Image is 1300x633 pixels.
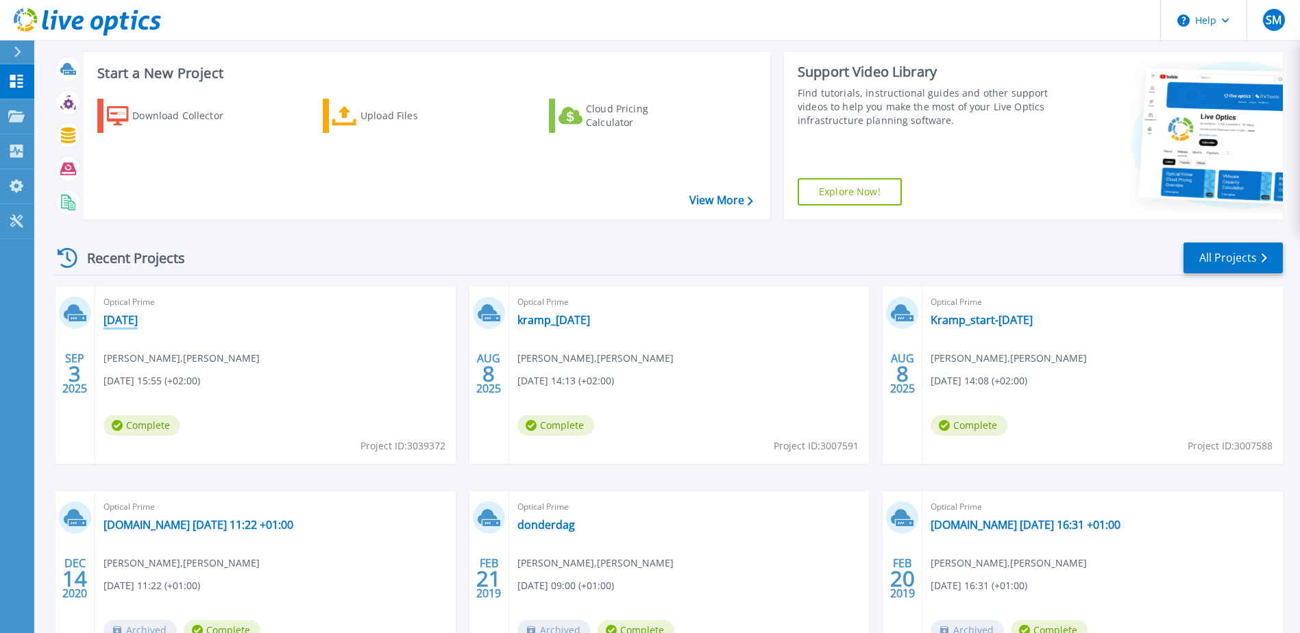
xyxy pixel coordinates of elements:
[517,415,594,436] span: Complete
[890,573,915,584] span: 20
[586,102,696,129] div: Cloud Pricing Calculator
[931,351,1087,366] span: [PERSON_NAME] , [PERSON_NAME]
[97,66,752,81] h3: Start a New Project
[103,556,260,571] span: [PERSON_NAME] , [PERSON_NAME]
[103,518,293,532] a: [DOMAIN_NAME] [DATE] 11:22 +01:00
[1188,438,1273,454] span: Project ID: 3007588
[1184,243,1283,273] a: All Projects
[103,415,180,436] span: Complete
[476,554,502,604] div: FEB 2019
[517,295,861,310] span: Optical Prime
[97,99,250,133] a: Download Collector
[517,373,614,388] span: [DATE] 14:13 (+02:00)
[689,194,753,207] a: View More
[931,313,1033,327] a: Kramp_start-[DATE]
[103,499,447,514] span: Optical Prime
[931,518,1120,532] a: [DOMAIN_NAME] [DATE] 16:31 +01:00
[517,351,674,366] span: [PERSON_NAME] , [PERSON_NAME]
[482,368,495,380] span: 8
[360,102,470,129] div: Upload Files
[517,578,614,593] span: [DATE] 09:00 (+01:00)
[798,63,1052,81] div: Support Video Library
[103,295,447,310] span: Optical Prime
[476,349,502,399] div: AUG 2025
[890,554,916,604] div: FEB 2019
[931,499,1275,514] span: Optical Prime
[103,351,260,366] span: [PERSON_NAME] , [PERSON_NAME]
[132,102,242,129] div: Download Collector
[931,295,1275,310] span: Optical Prime
[103,313,138,327] a: [DATE]
[549,99,702,133] a: Cloud Pricing Calculator
[323,99,476,133] a: Upload Files
[62,349,88,399] div: SEP 2025
[517,313,590,327] a: kramp_[DATE]
[517,556,674,571] span: [PERSON_NAME] , [PERSON_NAME]
[774,438,859,454] span: Project ID: 3007591
[896,368,909,380] span: 8
[103,373,200,388] span: [DATE] 15:55 (+02:00)
[69,368,81,380] span: 3
[360,438,445,454] span: Project ID: 3039372
[931,578,1027,593] span: [DATE] 16:31 (+01:00)
[517,499,861,514] span: Optical Prime
[931,415,1007,436] span: Complete
[103,578,200,593] span: [DATE] 11:22 (+01:00)
[1266,14,1281,25] span: SM
[798,86,1052,127] div: Find tutorials, instructional guides and other support videos to help you make the most of your L...
[62,554,88,604] div: DEC 2020
[890,349,916,399] div: AUG 2025
[931,556,1087,571] span: [PERSON_NAME] , [PERSON_NAME]
[798,178,902,206] a: Explore Now!
[517,518,575,532] a: donderdag
[62,573,87,584] span: 14
[931,373,1027,388] span: [DATE] 14:08 (+02:00)
[53,241,204,275] div: Recent Projects
[476,573,501,584] span: 21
